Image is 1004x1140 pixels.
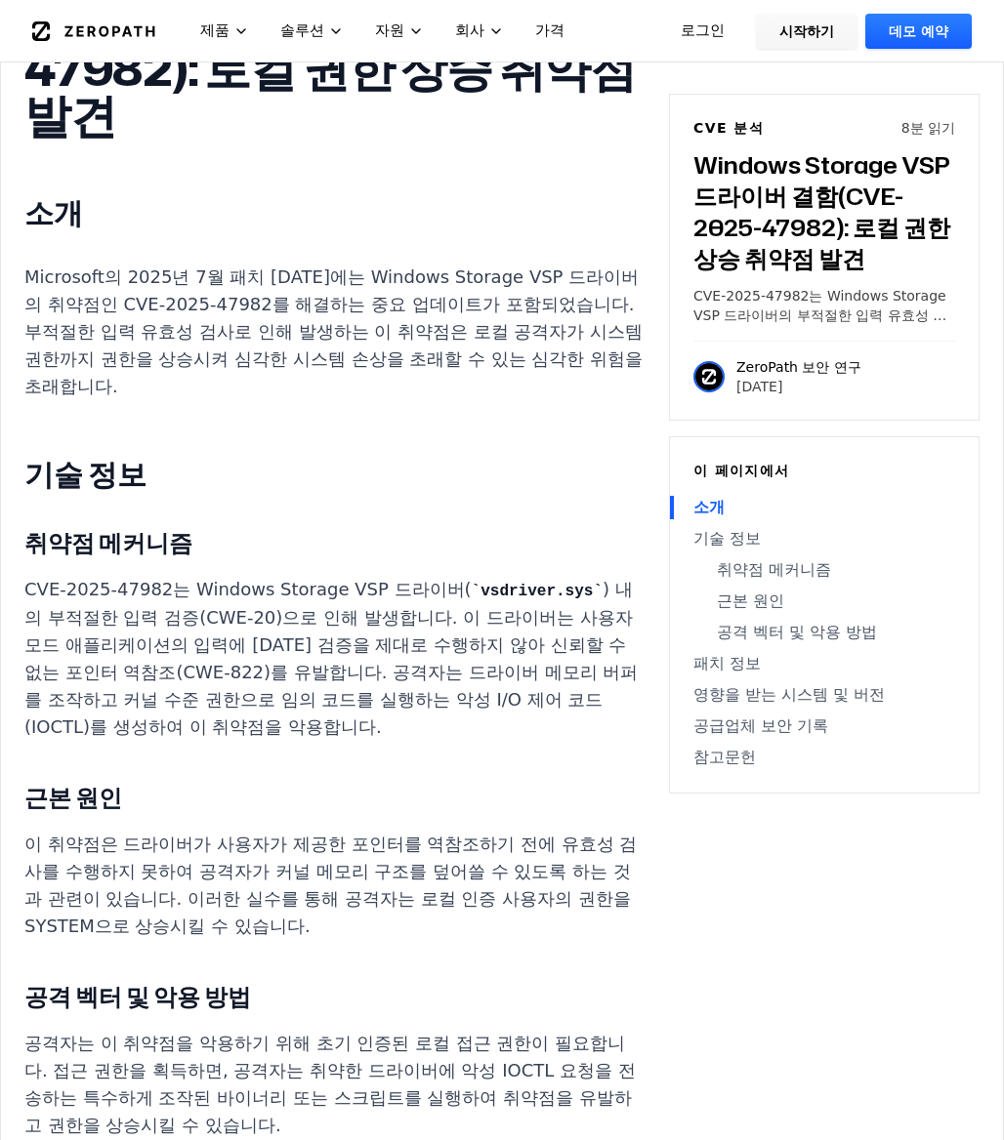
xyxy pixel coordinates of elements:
font: Windows Storage VSP 드라이버 결함(CVE-2025-47982): 로컬 권한 상승 취약점 발견 [693,148,950,275]
font: 기술 정보 [693,529,761,548]
font: [DATE] [736,379,782,394]
a: 로그인 [657,14,748,49]
font: 8 [901,120,910,136]
font: 기술 정보 [24,453,146,495]
font: 회사 [455,21,484,39]
a: 근본 원인 [693,590,955,613]
a: 공격 벡터 및 악용 방법 [693,621,955,644]
font: 로그인 [681,21,725,39]
a: 취약점 메커니즘 [693,558,955,582]
a: 영향을 받는 시스템 및 버전 [693,683,955,707]
font: 취약점 메커니즘 [717,560,831,579]
font: 분 읽기 [910,120,955,136]
font: 소개 [693,498,725,516]
font: 제품 [200,21,230,39]
a: 시작하기 [756,14,858,49]
font: 근본 원인 [717,591,784,610]
font: 자원 [375,21,404,39]
font: CVE-2025-47982는 Windows Storage VSP 드라이버( [24,579,472,599]
a: 기술 정보 [693,527,955,550]
a: 소개 [693,496,955,519]
a: 패치 정보 [693,652,955,675]
font: 참고문헌 [693,748,756,766]
font: ) 내의 부적절한 입력 검증(CWE-20)으로 인해 발생합니다. 이 드라이버는 사용자 모드 애플리케이션의 입력에 [DATE] 검증을 제대로 수행하지 않아 신뢰할 수 없는 포인... [24,579,638,737]
font: 취약점 메커니즘 [24,526,192,559]
font: ZeroPath 보안 연구 [736,359,861,375]
font: 가격 [535,21,565,39]
font: 소개 [24,191,83,233]
font: CVE 분석 [693,120,764,136]
a: 공급업체 보안 기록 [693,714,955,738]
font: 공격 벡터 및 악용 방법 [24,980,251,1013]
font: 시작하기 [779,23,834,39]
font: 근본 원인 [24,781,122,814]
a: 참고문헌 [693,746,955,769]
font: 이 취약점은 드라이버가 사용자가 제공한 포인터를 역참조하기 전에 유효성 검사를 수행하지 못하여 공격자가 커널 메모리 구조를 덮어쓸 수 있도록 하는 것과 관련이 있습니다. 이러... [24,834,638,936]
font: 영향을 받는 시스템 및 버전 [693,685,885,704]
font: CVE-2025-47982는 Windows Storage VSP 드라이버의 부적절한 입력 유효성 검사를 노출시켜 로컬 공격자가 권한을 SYSTEM 수준으로 상승시킬 수 있습니다. [693,288,947,362]
font: 공격 벡터 및 악용 방법 [717,623,877,641]
font: 데모 예약 [889,23,948,39]
a: 데모 예약 [865,14,972,49]
font: 공격자는 이 취약점을 악용하기 위해 초기 인증된 로컬 접근 권한이 필요합니다. 접근 권한을 획득하면, 공격자는 취약한 드라이버에 악성 IOCTL 요청을 전송하는 특수하게 조작... [24,1033,636,1135]
code: vsdriver.sys [472,583,603,600]
font: 이 페이지에서 [693,463,790,478]
font: Microsoft의 2025년 7월 패치 [DATE]에는 Windows Storage VSP 드라이버의 취약점인 CVE-2025-47982를 해결하는 중요 업데이트가 포함되었... [24,266,643,396]
font: 패치 정보 [693,654,761,672]
img: ZeroPath 보안 연구 [693,361,725,392]
font: 솔루션 [280,21,324,39]
font: 공급업체 보안 기록 [693,716,828,735]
